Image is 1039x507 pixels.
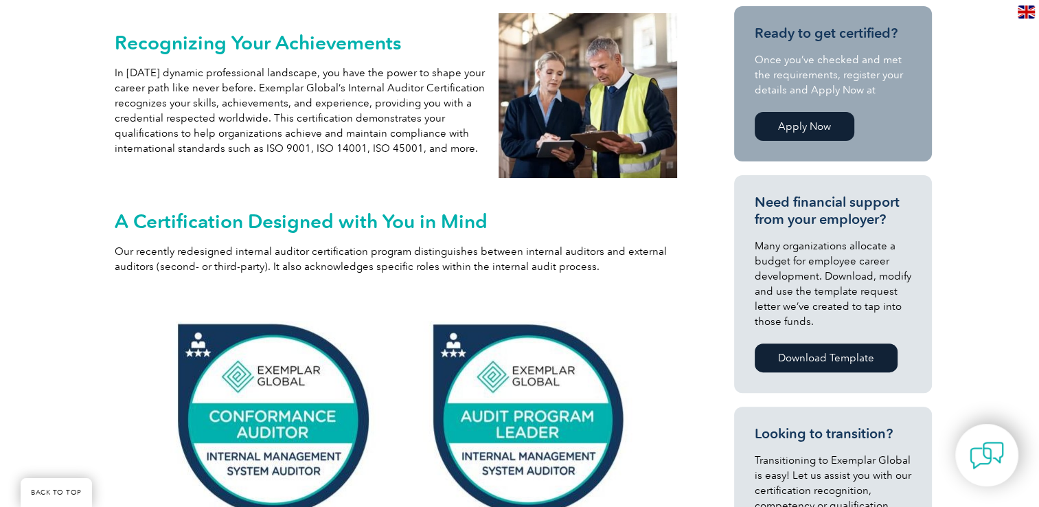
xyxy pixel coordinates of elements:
p: Our recently redesigned internal auditor certification program distinguishes between internal aud... [115,244,678,274]
p: Many organizations allocate a budget for employee career development. Download, modify and use th... [755,238,911,329]
img: en [1018,5,1035,19]
h3: Need financial support from your employer? [755,194,911,228]
img: contact-chat.png [970,438,1004,473]
h2: A Certification Designed with You in Mind [115,210,678,232]
h3: Looking to transition? [755,425,911,442]
p: Once you’ve checked and met the requirements, register your details and Apply Now at [755,52,911,98]
h2: Recognizing Your Achievements [115,32,486,54]
h3: Ready to get certified? [755,25,911,42]
p: In [DATE] dynamic professional landscape, you have the power to shape your career path like never... [115,65,486,156]
a: BACK TO TOP [21,478,92,507]
img: internal auditors [499,13,677,178]
a: Apply Now [755,112,854,141]
a: Download Template [755,343,898,372]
